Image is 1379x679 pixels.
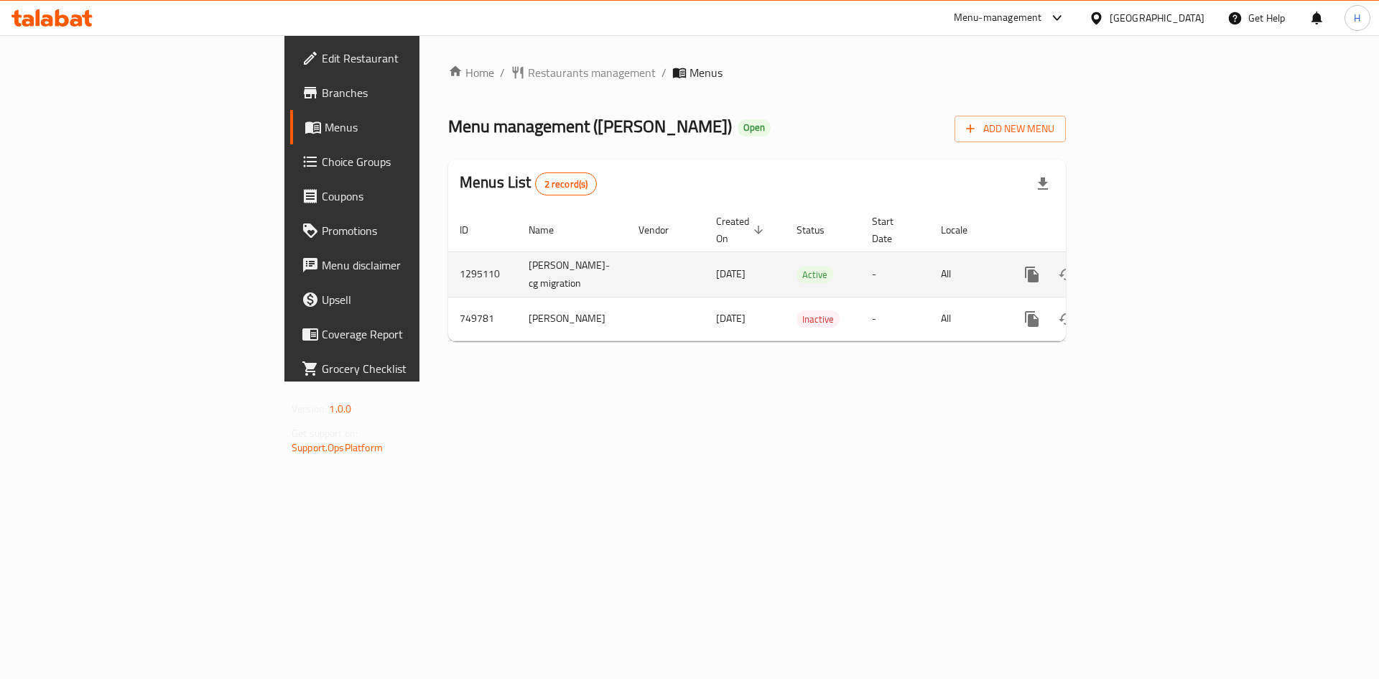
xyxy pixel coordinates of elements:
[322,188,503,205] span: Coupons
[290,110,515,144] a: Menus
[322,325,503,343] span: Coverage Report
[1049,302,1084,336] button: Change Status
[460,221,487,239] span: ID
[661,64,667,81] li: /
[639,221,687,239] span: Vendor
[290,41,515,75] a: Edit Restaurant
[1003,208,1164,252] th: Actions
[860,251,929,297] td: -
[1354,10,1360,26] span: H
[517,297,627,341] td: [PERSON_NAME]
[1026,167,1060,201] div: Export file
[290,144,515,179] a: Choice Groups
[448,208,1164,341] table: enhanced table
[290,75,515,110] a: Branches
[322,84,503,101] span: Branches
[322,153,503,170] span: Choice Groups
[716,309,746,328] span: [DATE]
[797,221,843,239] span: Status
[966,120,1054,138] span: Add New Menu
[517,251,627,297] td: [PERSON_NAME]-cg migration
[322,291,503,308] span: Upsell
[797,310,840,328] div: Inactive
[329,399,351,418] span: 1.0.0
[290,179,515,213] a: Coupons
[292,399,327,418] span: Version:
[535,172,598,195] div: Total records count
[322,257,503,274] span: Menu disclaimer
[290,317,515,351] a: Coverage Report
[448,64,1066,81] nav: breadcrumb
[460,172,597,195] h2: Menus List
[954,9,1042,27] div: Menu-management
[1110,10,1204,26] div: [GEOGRAPHIC_DATA]
[738,121,771,134] span: Open
[860,297,929,341] td: -
[290,351,515,386] a: Grocery Checklist
[448,110,732,142] span: Menu management ( [PERSON_NAME] )
[797,267,833,283] span: Active
[872,213,912,247] span: Start Date
[290,282,515,317] a: Upsell
[1015,302,1049,336] button: more
[929,297,1003,341] td: All
[290,213,515,248] a: Promotions
[529,221,572,239] span: Name
[325,119,503,136] span: Menus
[1015,257,1049,292] button: more
[292,424,358,443] span: Get support on:
[955,116,1066,142] button: Add New Menu
[511,64,656,81] a: Restaurants management
[528,64,656,81] span: Restaurants management
[1049,257,1084,292] button: Change Status
[322,222,503,239] span: Promotions
[716,213,768,247] span: Created On
[536,177,597,191] span: 2 record(s)
[322,50,503,67] span: Edit Restaurant
[929,251,1003,297] td: All
[292,438,383,457] a: Support.OpsPlatform
[689,64,723,81] span: Menus
[797,311,840,328] span: Inactive
[290,248,515,282] a: Menu disclaimer
[738,119,771,137] div: Open
[322,360,503,377] span: Grocery Checklist
[941,221,986,239] span: Locale
[716,264,746,283] span: [DATE]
